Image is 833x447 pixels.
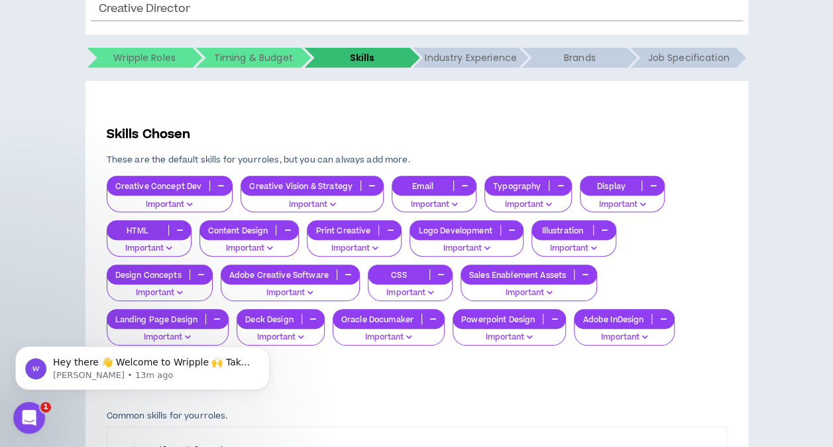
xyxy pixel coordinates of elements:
p: Important [469,287,588,299]
p: Important [376,287,444,299]
button: Important [531,231,616,257]
button: Important [484,188,572,213]
button: Important [333,320,445,346]
button: Important [107,188,233,213]
p: Important [461,332,557,344]
button: Important [580,188,665,213]
p: Important [115,287,204,299]
p: Powerpoint Design [453,314,543,324]
h5: Wripple Roles [113,48,176,68]
p: Illustration [532,225,593,235]
p: Email [392,181,453,191]
p: Typography [485,181,549,191]
h5: Industry Experience [425,48,517,68]
p: Important [245,332,316,344]
p: CSS [368,270,429,280]
p: Common skills for your roles . [107,411,727,421]
p: Landing Page Design [107,314,206,324]
button: Important [221,276,360,301]
button: Important [461,276,597,301]
p: Oracle Documaker [333,314,421,324]
p: These are the default skills for your roles , but you can always add more. [107,155,727,165]
h5: Skills [350,48,375,68]
p: Important [115,243,183,255]
iframe: Intercom live chat [13,402,45,434]
p: Important [208,243,291,255]
p: Important [315,243,393,255]
p: Logo Development [410,225,500,235]
iframe: Intercom notifications message [10,318,275,411]
button: Important [237,320,325,346]
button: Important [107,231,192,257]
p: HTML [107,225,168,235]
button: Important [241,188,384,213]
p: Important [341,332,436,344]
h5: Brands [564,48,596,68]
p: Important [115,199,225,211]
h5: Timing & Budget [214,48,293,68]
p: Print Creative [307,225,378,235]
p: Skills Chosen [107,125,727,144]
p: Important [588,199,656,211]
button: Important [199,231,300,257]
p: Adobe InDesign [575,314,651,324]
button: Important [410,231,523,257]
p: Content Design [200,225,276,235]
p: Creative Vision & Strategy [241,181,361,191]
p: Design Concepts [107,270,190,280]
p: Important [540,243,608,255]
p: Important [418,243,514,255]
p: Important [229,287,351,299]
button: Important [574,320,675,346]
span: 1 [40,402,51,413]
p: Display [581,181,641,191]
button: Important [392,188,476,213]
button: Important [107,276,213,301]
button: Important [453,320,566,346]
p: Important [400,199,468,211]
p: Sales Enablement Assets [461,270,574,280]
p: Important [583,332,666,344]
button: Important [368,276,453,301]
h5: Job Specification [647,48,729,68]
p: Important [493,199,563,211]
p: Creative Concept Dev [107,181,210,191]
p: Deck Design [237,314,302,324]
p: Adobe Creative Software [221,270,337,280]
button: Important [307,231,402,257]
p: Important [249,199,375,211]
